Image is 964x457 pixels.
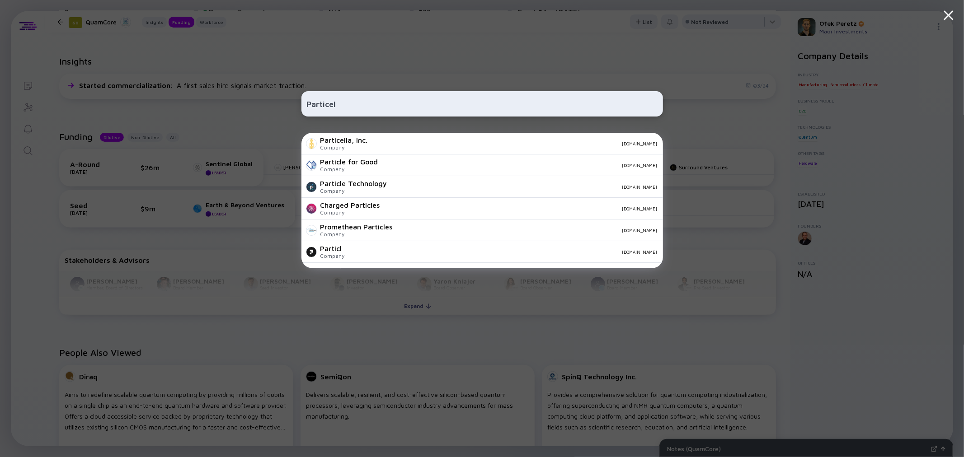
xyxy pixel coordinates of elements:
div: [DOMAIN_NAME] [375,141,658,146]
div: Promethean Particles [320,223,393,231]
div: Company [320,231,393,238]
div: Particle for Good [320,158,378,166]
div: Particella, Inc. [320,136,368,144]
div: [DOMAIN_NAME] [387,206,658,211]
div: Company [320,144,368,151]
div: Company [320,252,345,259]
div: Charged Particles [320,201,380,209]
div: [DOMAIN_NAME] [386,163,658,168]
div: Particle Technology [320,179,387,187]
div: Company [320,187,387,194]
div: Company [320,209,380,216]
div: Particl [320,244,345,252]
div: [DOMAIN_NAME] [395,184,658,190]
div: Particle [320,266,346,274]
input: Search Company or Investor... [307,96,658,112]
div: [DOMAIN_NAME] [400,228,658,233]
div: [DOMAIN_NAME] [352,249,658,255]
div: Company [320,166,378,173]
